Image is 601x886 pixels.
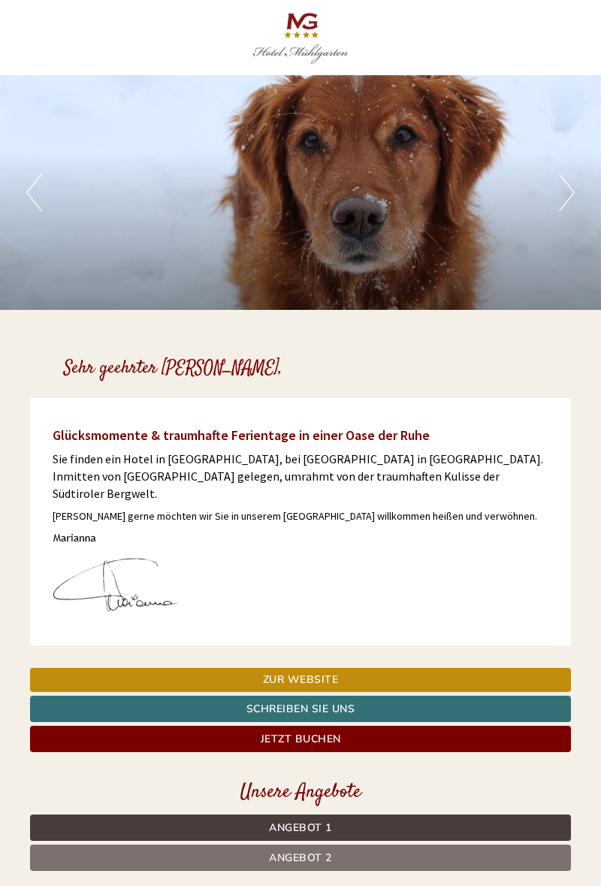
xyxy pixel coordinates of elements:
[64,359,282,378] h1: Sehr geehrter [PERSON_NAME],
[53,509,548,524] p: [PERSON_NAME] gerne möchten wir Sie in unserem [GEOGRAPHIC_DATA] willkommen heißen und verwöhnen.
[269,821,332,835] span: Angebot 1
[30,726,571,752] a: Jetzt buchen
[269,851,332,865] span: Angebot 2
[53,532,182,615] img: user-72.jpg
[30,778,571,806] div: Unsere Angebote
[30,668,571,692] a: Zur Website
[53,426,430,444] span: Glücksmomente & traumhafte Ferientage in einer Oase der Ruhe
[559,174,575,211] button: Next
[53,451,543,501] span: Sie finden ein Hotel in [GEOGRAPHIC_DATA], bei [GEOGRAPHIC_DATA] in [GEOGRAPHIC_DATA]. Inmitten v...
[30,696,571,722] a: Schreiben Sie uns
[26,174,42,211] button: Previous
